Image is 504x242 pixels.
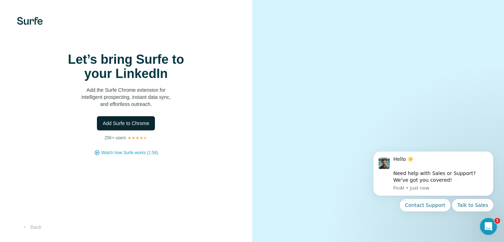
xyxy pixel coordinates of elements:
p: 25K+ users [104,135,126,141]
span: Add Surfe to Chrome [103,120,149,127]
img: Surfe's logo [17,17,43,25]
iframe: Intercom notifications message [363,142,504,238]
button: Watch how Surfe works (1:58) [102,150,158,156]
p: Add the Surfe Chrome extension for intelligent prospecting, instant data sync, and effortless out... [55,86,197,108]
iframe: Intercom live chat [480,218,497,235]
button: Back [17,221,46,233]
span: 1 [494,218,500,224]
img: Rating Stars [127,136,147,140]
button: Add Surfe to Chrome [97,116,155,130]
h1: Let’s bring Surfe to your LinkedIn [55,52,197,81]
